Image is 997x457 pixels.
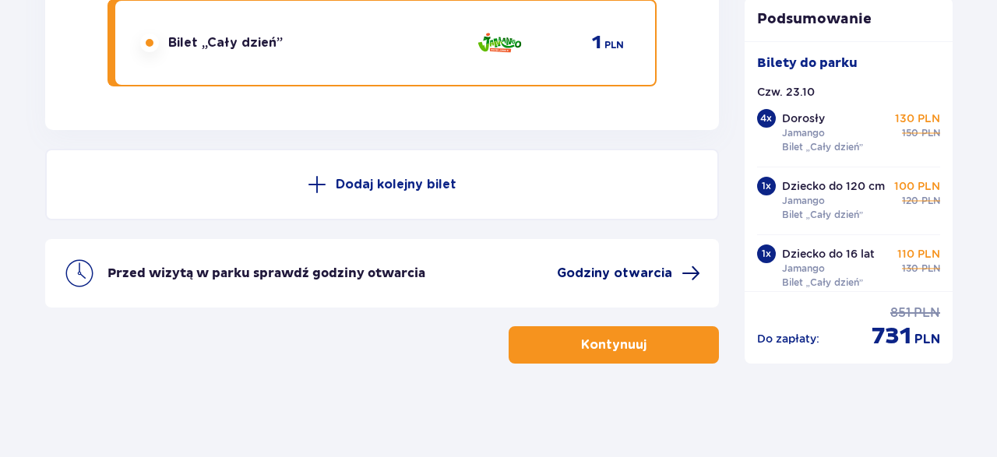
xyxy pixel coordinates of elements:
[782,194,825,208] p: Jamango
[782,140,864,154] p: Bilet „Cały dzień”
[897,246,940,262] p: 110 PLN
[914,331,940,348] span: PLN
[557,265,672,282] span: Godziny otwarcia
[894,178,940,194] p: 100 PLN
[782,208,864,222] p: Bilet „Cały dzień”
[895,111,940,126] p: 130 PLN
[745,10,953,29] p: Podsumowanie
[604,38,624,52] span: PLN
[921,194,940,208] span: PLN
[782,111,825,126] p: Dorosły
[107,265,425,282] p: Przed wizytą w parku sprawdź godziny otwarcia
[782,262,825,276] p: Jamango
[872,322,911,351] span: 731
[509,326,719,364] button: Kontynuuj
[757,54,858,72] p: Bilety do parku
[890,304,911,322] span: 851
[757,177,776,195] div: 1 x
[477,26,523,59] img: Jamango
[336,176,456,193] p: Dodaj kolejny bilet
[557,264,700,283] a: Godziny otwarcia
[757,244,776,263] div: 1 x
[757,109,776,128] div: 4 x
[902,262,918,276] span: 130
[168,34,283,51] span: Bilet „Cały dzień”
[45,149,719,220] button: Dodaj kolejny bilet
[782,178,885,194] p: Dziecko do 120 cm
[581,336,646,353] p: Kontynuuj
[757,84,815,100] p: Czw. 23.10
[902,126,918,140] span: 150
[921,126,940,140] span: PLN
[902,194,918,208] span: 120
[782,246,875,262] p: Dziecko do 16 lat
[782,276,864,290] p: Bilet „Cały dzień”
[782,126,825,140] p: Jamango
[592,31,601,54] span: 1
[914,304,940,322] span: PLN
[921,262,940,276] span: PLN
[757,331,819,346] p: Do zapłaty :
